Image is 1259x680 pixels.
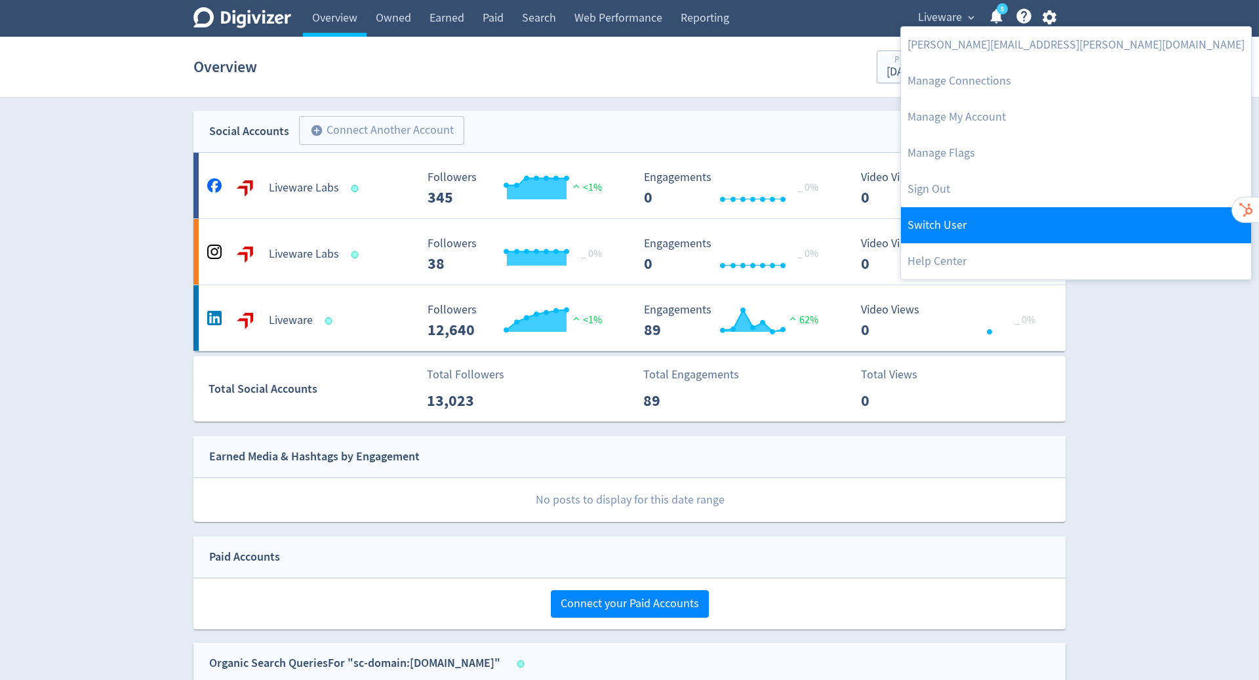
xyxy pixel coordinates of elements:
a: Log out [901,171,1251,207]
a: Switch User [901,207,1251,243]
a: Manage My Account [901,99,1251,135]
a: [PERSON_NAME][EMAIL_ADDRESS][PERSON_NAME][DOMAIN_NAME] [901,27,1251,63]
a: Manage Flags [901,135,1251,171]
a: Manage Connections [901,63,1251,99]
a: Help Center [901,243,1251,279]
